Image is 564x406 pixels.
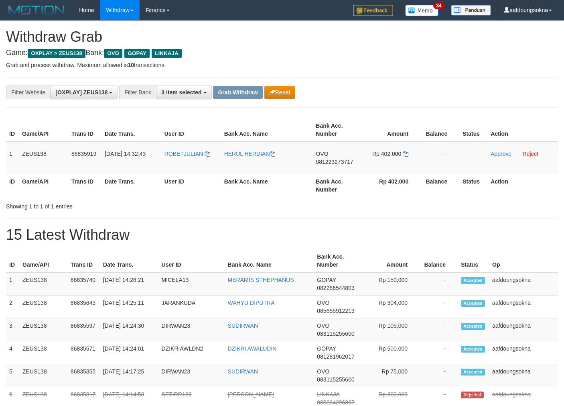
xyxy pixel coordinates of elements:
[461,300,485,307] span: Accepted
[6,29,558,45] h1: Withdraw Grab
[451,5,491,16] img: panduan.png
[100,364,158,387] td: [DATE] 14:17:25
[317,368,329,375] span: OVO
[68,118,101,141] th: Trans ID
[67,296,100,318] td: 86835645
[317,277,336,283] span: GOPAY
[6,318,19,341] td: 3
[487,118,558,141] th: Action
[353,5,393,16] img: Feedback.jpg
[158,249,225,272] th: User ID
[317,300,329,306] span: OVO
[317,322,329,329] span: OVO
[213,86,262,99] button: Grab Withdraw
[523,151,539,157] a: Reject
[6,227,558,243] h1: 15 Latest Withdraw
[362,318,420,341] td: Rp 105,000
[420,272,458,296] td: -
[6,341,19,364] td: 4
[164,151,210,157] a: ROBETJULIAN
[312,174,362,197] th: Bank Acc. Number
[100,249,158,272] th: Date Trans.
[228,391,274,398] a: [PERSON_NAME]
[491,151,511,157] a: Approve
[6,272,19,296] td: 1
[161,174,221,197] th: User ID
[6,174,19,197] th: ID
[420,364,458,387] td: -
[100,296,158,318] td: [DATE] 14:25:11
[228,277,294,283] a: MERAMIS STHEPHANUS
[317,285,354,291] span: Copy 082286544803 to clipboard
[317,308,354,314] span: Copy 085655912213 to clipboard
[489,272,558,296] td: aafdoungsokna
[19,364,67,387] td: ZEUS138
[362,249,420,272] th: Amount
[161,118,221,141] th: User ID
[362,118,420,141] th: Amount
[372,151,401,157] span: Rp 402.000
[317,391,339,398] span: LINKAJA
[405,5,439,16] img: Button%20Memo.svg
[489,341,558,364] td: aafdoungsokna
[403,151,408,157] a: Copy 402000 to clipboard
[67,272,100,296] td: 86835740
[225,249,314,272] th: Bank Acc. Name
[420,341,458,364] td: -
[461,369,485,375] span: Accepted
[228,345,277,352] a: DZIKRI AWALUDIN
[317,376,354,383] span: Copy 083115255600 to clipboard
[164,151,203,157] span: ROBETJULIAN
[158,341,225,364] td: DZIKRIAWLDN2
[6,118,19,141] th: ID
[314,249,362,272] th: Bank Acc. Number
[459,174,487,197] th: Status
[6,141,19,174] td: 1
[67,341,100,364] td: 86835571
[67,364,100,387] td: 86835355
[420,296,458,318] td: -
[6,364,19,387] td: 5
[221,174,313,197] th: Bank Acc. Name
[6,249,19,272] th: ID
[420,141,459,174] td: - - -
[489,296,558,318] td: aafdoungsokna
[6,86,50,99] div: Filter Website
[6,199,229,210] div: Showing 1 to 1 of 1 entries
[362,364,420,387] td: Rp 75,000
[228,368,258,375] a: SUDIRWAN
[100,341,158,364] td: [DATE] 14:24:01
[362,296,420,318] td: Rp 304,000
[228,322,258,329] a: SUDIRWAN
[6,49,558,57] h4: Game: Bank:
[19,272,67,296] td: ZEUS138
[489,249,558,272] th: Op
[152,49,182,58] span: LINKAJA
[19,341,67,364] td: ZEUS138
[55,89,108,96] span: [OXPLAY] ZEUS138
[461,277,485,284] span: Accepted
[433,2,444,9] span: 34
[156,86,211,99] button: 3 item selected
[101,118,161,141] th: Date Trans.
[461,346,485,353] span: Accepted
[100,318,158,341] td: [DATE] 14:24:30
[158,296,225,318] td: JARANKUDA
[420,118,459,141] th: Balance
[264,86,295,99] button: Reset
[317,345,336,352] span: GOPAY
[228,300,275,306] a: WAHYU DIPUTRA
[461,392,483,398] span: Rejected
[489,318,558,341] td: aafdoungsokna
[458,249,489,272] th: Status
[459,118,487,141] th: Status
[104,49,122,58] span: OVO
[317,399,354,406] span: Copy 085664296867 to clipboard
[316,151,328,157] span: OVO
[224,151,276,157] a: HERUL HERDIAN
[19,118,68,141] th: Game/API
[19,318,67,341] td: ZEUS138
[6,61,558,69] p: Grab and process withdraw. Maximum allowed is transactions.
[50,86,118,99] button: [OXPLAY] ZEUS138
[19,174,68,197] th: Game/API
